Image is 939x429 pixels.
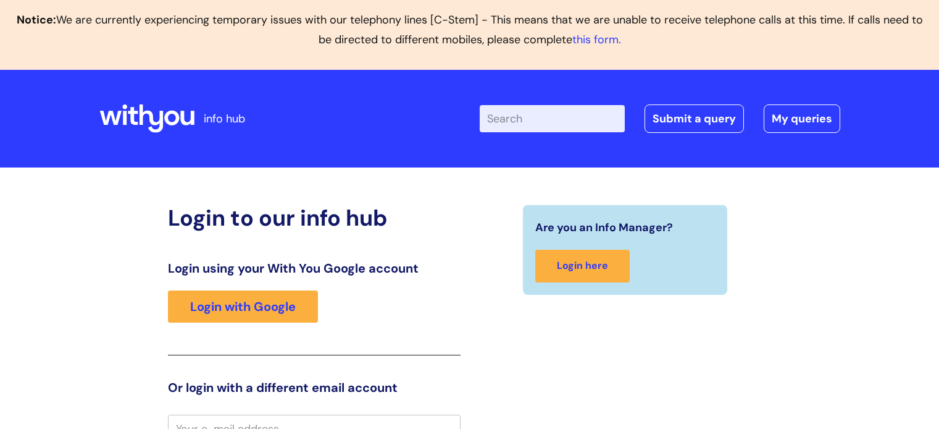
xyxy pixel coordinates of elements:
p: info hub [204,109,245,129]
a: Login here [535,250,630,282]
span: Are you an Info Manager? [535,218,673,237]
h3: Or login with a different email account [168,380,461,395]
p: We are currently experiencing temporary issues with our telephony lines [C-Stem] - This means tha... [10,10,929,50]
b: Notice: [17,12,56,27]
a: Login with Google [168,291,318,323]
a: this form. [572,32,621,47]
h2: Login to our info hub [168,205,461,231]
h3: Login using your With You Google account [168,261,461,276]
a: My queries [764,104,840,133]
a: Submit a query [645,104,744,133]
input: Search [480,105,625,132]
